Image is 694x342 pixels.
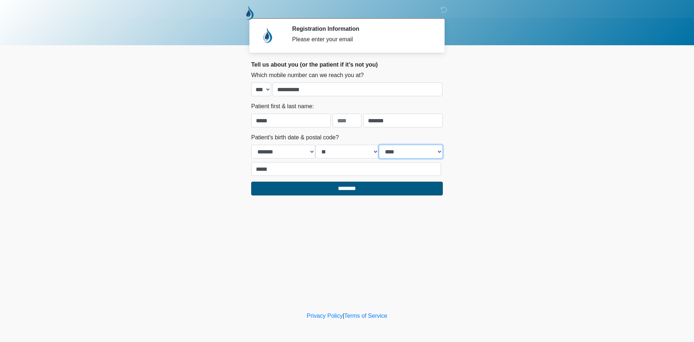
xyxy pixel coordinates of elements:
[343,313,344,319] a: |
[251,133,339,142] label: Patient's birth date & postal code?
[292,35,432,44] div: Please enter your email
[292,25,432,32] h2: Registration Information
[251,102,314,111] label: Patient first & last name:
[307,313,343,319] a: Privacy Policy
[257,25,278,47] img: Agent Avatar
[344,313,387,319] a: Terms of Service
[251,71,364,80] label: Which mobile number can we reach you at?
[244,5,254,20] img: Vivus Wellness Services Logo
[251,61,443,68] h2: Tell us about you (or the patient if it's not you)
